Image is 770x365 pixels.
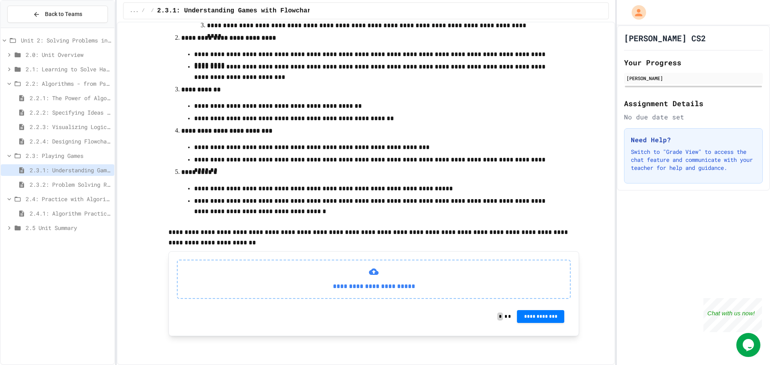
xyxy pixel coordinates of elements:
[626,75,760,82] div: [PERSON_NAME]
[30,166,111,174] span: 2.3.1: Understanding Games with Flowcharts
[624,98,763,109] h2: Assignment Details
[30,94,111,102] span: 2.2.1: The Power of Algorithms
[26,50,111,59] span: 2.0: Unit Overview
[157,6,319,16] span: 2.3.1: Understanding Games with Flowcharts
[624,32,706,44] h1: [PERSON_NAME] CS2
[26,65,111,73] span: 2.1: Learning to Solve Hard Problems
[151,8,154,14] span: /
[26,224,111,232] span: 2.5 Unit Summary
[30,108,111,117] span: 2.2.2: Specifying Ideas with Pseudocode
[623,3,648,22] div: My Account
[30,123,111,131] span: 2.2.3: Visualizing Logic with Flowcharts
[7,6,108,23] button: Back to Teams
[624,57,763,68] h2: Your Progress
[30,209,111,218] span: 2.4.1: Algorithm Practice Exercises
[26,151,111,160] span: 2.3: Playing Games
[30,137,111,145] span: 2.2.4: Designing Flowcharts
[624,112,763,122] div: No due date set
[130,8,139,14] span: ...
[30,180,111,189] span: 2.3.2: Problem Solving Reflection
[631,135,756,145] h3: Need Help?
[26,195,111,203] span: 2.4: Practice with Algorithms
[142,8,144,14] span: /
[26,79,111,88] span: 2.2: Algorithms - from Pseudocode to Flowcharts
[703,298,762,332] iframe: chat widget
[45,10,82,18] span: Back to Teams
[21,36,111,44] span: Unit 2: Solving Problems in Computer Science
[736,333,762,357] iframe: chat widget
[631,148,756,172] p: Switch to "Grade View" to access the chat feature and communicate with your teacher for help and ...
